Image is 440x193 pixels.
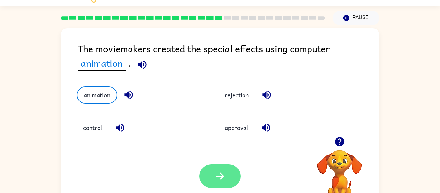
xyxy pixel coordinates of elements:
div: The moviemakers created the special effects using computer . [78,41,379,73]
span: animation [78,56,126,71]
button: approval [218,119,254,136]
button: control [77,119,109,136]
button: Pause [333,11,379,25]
button: rejection [218,86,255,104]
button: animation [77,86,117,104]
